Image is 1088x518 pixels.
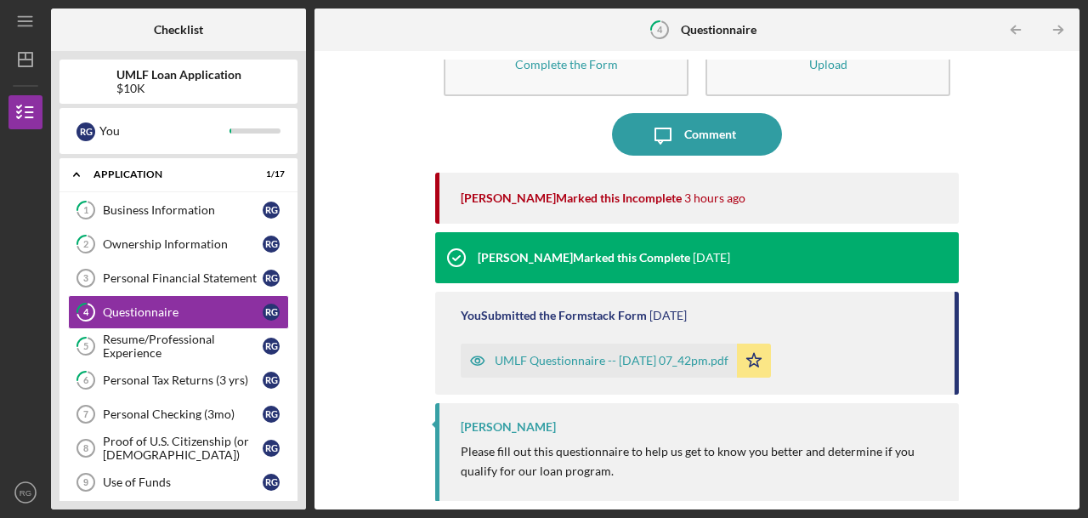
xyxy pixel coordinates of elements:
[263,236,280,253] div: R G
[68,329,289,363] a: 5Resume/Professional ExperienceRG
[103,237,263,251] div: Ownership Information
[83,375,89,386] tspan: 6
[681,23,756,37] b: Questionnaire
[20,488,31,498] text: RG
[684,113,736,156] div: Comment
[254,169,285,179] div: 1 / 17
[68,397,289,431] a: 7Personal Checking (3mo)RG
[478,251,690,265] div: [PERSON_NAME] Marked this Complete
[83,307,89,318] tspan: 4
[83,409,88,419] tspan: 7
[103,373,263,387] div: Personal Tax Returns (3 yrs)
[68,431,289,465] a: 8Proof of U.S. Citizenship (or [DEMOGRAPHIC_DATA])RG
[103,407,263,421] div: Personal Checking (3mo)
[461,420,556,434] div: [PERSON_NAME]
[263,406,280,423] div: R G
[68,227,289,261] a: 2Ownership InformationRG
[68,465,289,499] a: 9Use of FundsRG
[263,304,280,321] div: R G
[263,202,280,219] div: R G
[103,333,263,360] div: Resume/Professional Experience
[461,442,942,481] p: Please fill out this questionnaire to help us get to know you better and determine if you qualify...
[263,474,280,491] div: R G
[99,117,229,145] div: You
[83,443,88,453] tspan: 8
[693,251,730,265] time: 2025-08-12 19:09
[83,341,88,352] tspan: 5
[83,239,88,250] tspan: 2
[83,205,88,216] tspan: 1
[461,309,647,322] div: You Submitted the Formstack Form
[461,344,771,378] button: UMLF Questionnaire -- [DATE] 07_42pm.pdf
[83,273,88,283] tspan: 3
[154,23,203,37] b: Checklist
[68,261,289,295] a: 3Personal Financial StatementRG
[103,475,263,489] div: Use of Funds
[76,122,95,141] div: R G
[263,270,280,287] div: R G
[684,191,745,205] time: 2025-08-14 16:26
[116,82,241,95] div: $10K
[263,338,280,355] div: R G
[515,58,618,71] div: Complete the Form
[68,363,289,397] a: 6Personal Tax Returns (3 yrs)RG
[103,305,263,319] div: Questionnaire
[93,169,242,179] div: Application
[495,354,728,367] div: UMLF Questionnaire -- [DATE] 07_42pm.pdf
[461,191,682,205] div: [PERSON_NAME] Marked this Incomplete
[103,271,263,285] div: Personal Financial Statement
[612,113,782,156] button: Comment
[68,193,289,227] a: 1Business InformationRG
[103,435,263,462] div: Proof of U.S. Citizenship (or [DEMOGRAPHIC_DATA])
[103,203,263,217] div: Business Information
[263,372,280,389] div: R G
[68,295,289,329] a: 4QuestionnaireRG
[116,68,241,82] b: UMLF Loan Application
[8,475,42,509] button: RG
[809,58,847,71] div: Upload
[263,440,280,457] div: R G
[649,309,687,322] time: 2025-08-11 23:42
[657,24,663,35] tspan: 4
[83,477,88,487] tspan: 9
